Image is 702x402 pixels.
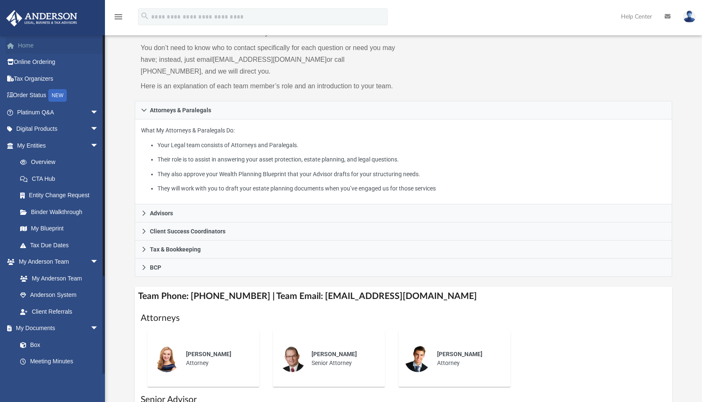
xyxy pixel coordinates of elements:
[6,320,107,337] a: My Documentsarrow_drop_down
[141,80,398,92] p: Here is an explanation of each team member’s role and an introduction to your team.
[157,140,666,151] li: Your Legal team consists of Attorneys and Paralegals.
[157,183,666,194] li: They will work with you to draft your estate planning documents when you’ve engaged us for those ...
[141,42,398,77] p: You don’t need to know who to contact specifically for each question or need you may have; instea...
[90,121,107,138] span: arrow_drop_down
[140,11,149,21] i: search
[12,237,111,254] a: Tax Due Dates
[150,228,225,234] span: Client Success Coordinators
[683,11,696,23] img: User Pic
[4,10,80,26] img: Anderson Advisors Platinum Portal
[6,87,111,104] a: Order StatusNEW
[12,303,107,320] a: Client Referrals
[90,254,107,271] span: arrow_drop_down
[135,259,672,277] a: BCP
[150,107,211,113] span: Attorneys & Paralegals
[6,121,111,138] a: Digital Productsarrow_drop_down
[437,351,482,357] span: [PERSON_NAME]
[153,345,180,372] img: thumbnail
[12,154,111,171] a: Overview
[12,187,111,204] a: Entity Change Request
[6,137,111,154] a: My Entitiesarrow_drop_down
[135,287,672,306] h4: Team Phone: [PHONE_NUMBER] | Team Email: [EMAIL_ADDRESS][DOMAIN_NAME]
[157,154,666,165] li: Their role is to assist in answering your asset protection, estate planning, and legal questions.
[150,246,201,252] span: Tax & Bookkeeping
[6,70,111,87] a: Tax Organizers
[90,320,107,337] span: arrow_drop_down
[12,220,107,237] a: My Blueprint
[150,264,161,270] span: BCP
[6,37,111,54] a: Home
[12,170,111,187] a: CTA Hub
[12,204,111,220] a: Binder Walkthrough
[12,270,103,287] a: My Anderson Team
[135,101,672,119] a: Attorneys & Paralegals
[186,351,231,357] span: [PERSON_NAME]
[135,204,672,222] a: Advisors
[213,56,327,63] a: [EMAIL_ADDRESS][DOMAIN_NAME]
[12,370,103,386] a: Forms Library
[306,344,379,373] div: Senior Attorney
[312,351,357,357] span: [PERSON_NAME]
[90,137,107,154] span: arrow_drop_down
[12,353,107,370] a: Meeting Minutes
[6,54,111,71] a: Online Ordering
[431,344,505,373] div: Attorney
[180,344,254,373] div: Attorney
[12,287,107,304] a: Anderson System
[157,169,666,180] li: They also approve your Wealth Planning Blueprint that your Advisor drafts for your structuring ne...
[113,16,123,22] a: menu
[150,210,173,216] span: Advisors
[113,12,123,22] i: menu
[6,254,107,270] a: My Anderson Teamarrow_drop_down
[135,222,672,241] a: Client Success Coordinators
[48,89,67,102] div: NEW
[12,336,103,353] a: Box
[141,125,666,194] p: What My Attorneys & Paralegals Do:
[279,345,306,372] img: thumbnail
[90,104,107,121] span: arrow_drop_down
[135,241,672,259] a: Tax & Bookkeeping
[6,104,111,121] a: Platinum Q&Aarrow_drop_down
[404,345,431,372] img: thumbnail
[135,119,672,205] div: Attorneys & Paralegals
[141,312,666,324] h1: Attorneys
